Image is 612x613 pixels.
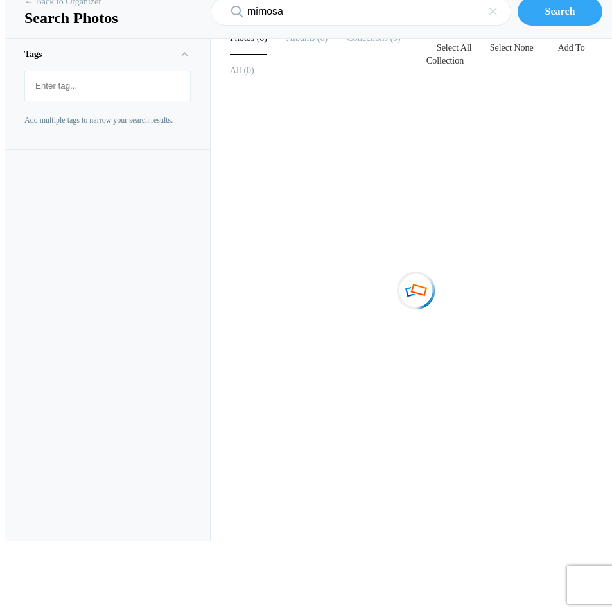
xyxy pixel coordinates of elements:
[241,65,254,75] span: 0
[230,33,254,43] b: Photos
[315,33,328,43] span: 0
[24,8,191,28] h1: Search Photos
[482,43,541,53] a: Select None
[388,33,401,43] span: 0
[545,6,575,17] b: Search
[347,33,388,43] b: Collections
[25,71,190,101] mat-chip-list: Fruit selection
[429,43,480,53] a: Select All
[24,49,42,59] b: Tags
[230,65,241,75] b: All
[286,33,315,43] b: Albums
[31,74,184,98] input: Enter tag...
[254,33,267,43] span: 0
[24,114,191,126] p: Add multiple tags to narrow your search results.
